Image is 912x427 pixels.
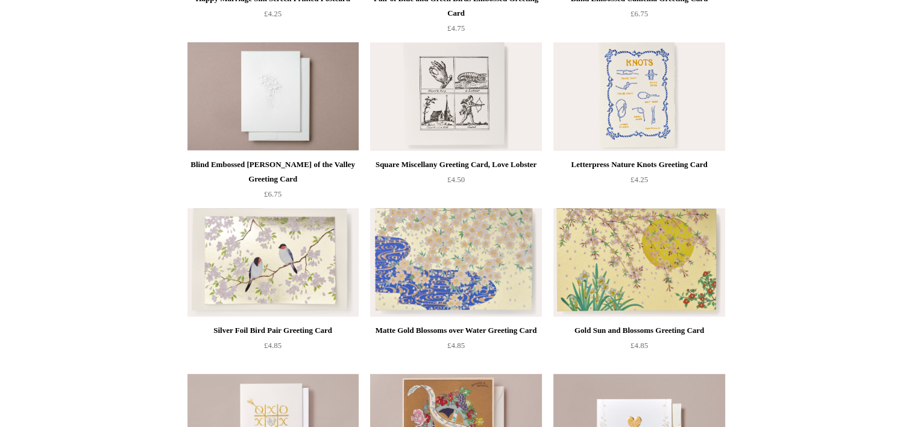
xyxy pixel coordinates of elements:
span: £6.75 [631,9,648,18]
a: Blind Embossed [PERSON_NAME] of the Valley Greeting Card £6.75 [187,157,359,207]
a: Gold Sun and Blossoms Greeting Card Gold Sun and Blossoms Greeting Card [553,208,725,317]
img: Silver Foil Bird Pair Greeting Card [187,208,359,317]
div: Silver Foil Bird Pair Greeting Card [190,323,356,338]
a: Blind Embossed Lily of the Valley Greeting Card Blind Embossed Lily of the Valley Greeting Card [187,42,359,151]
div: Blind Embossed [PERSON_NAME] of the Valley Greeting Card [190,157,356,186]
div: Letterpress Nature Knots Greeting Card [556,157,722,172]
a: Silver Foil Bird Pair Greeting Card £4.85 [187,323,359,373]
span: £4.75 [447,24,465,33]
img: Square Miscellany Greeting Card, Love Lobster [370,42,541,151]
div: Matte Gold Blossoms over Water Greeting Card [373,323,538,338]
span: £4.50 [447,175,465,184]
span: £4.25 [264,9,281,18]
a: Matte Gold Blossoms over Water Greeting Card Matte Gold Blossoms over Water Greeting Card [370,208,541,317]
a: Matte Gold Blossoms over Water Greeting Card £4.85 [370,323,541,373]
div: Gold Sun and Blossoms Greeting Card [556,323,722,338]
a: Letterpress Nature Knots Greeting Card £4.25 [553,157,725,207]
img: Letterpress Nature Knots Greeting Card [553,42,725,151]
a: Square Miscellany Greeting Card, Love Lobster Square Miscellany Greeting Card, Love Lobster [370,42,541,151]
img: Matte Gold Blossoms over Water Greeting Card [370,208,541,317]
a: Square Miscellany Greeting Card, Love Lobster £4.50 [370,157,541,207]
a: Silver Foil Bird Pair Greeting Card Silver Foil Bird Pair Greeting Card [187,208,359,317]
span: £4.85 [264,341,281,350]
div: Square Miscellany Greeting Card, Love Lobster [373,157,538,172]
span: £4.85 [631,341,648,350]
a: Gold Sun and Blossoms Greeting Card £4.85 [553,323,725,373]
span: £6.75 [264,189,281,198]
span: £4.25 [631,175,648,184]
a: Letterpress Nature Knots Greeting Card Letterpress Nature Knots Greeting Card [553,42,725,151]
span: £4.85 [447,341,465,350]
img: Blind Embossed Lily of the Valley Greeting Card [187,42,359,151]
img: Gold Sun and Blossoms Greeting Card [553,208,725,317]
